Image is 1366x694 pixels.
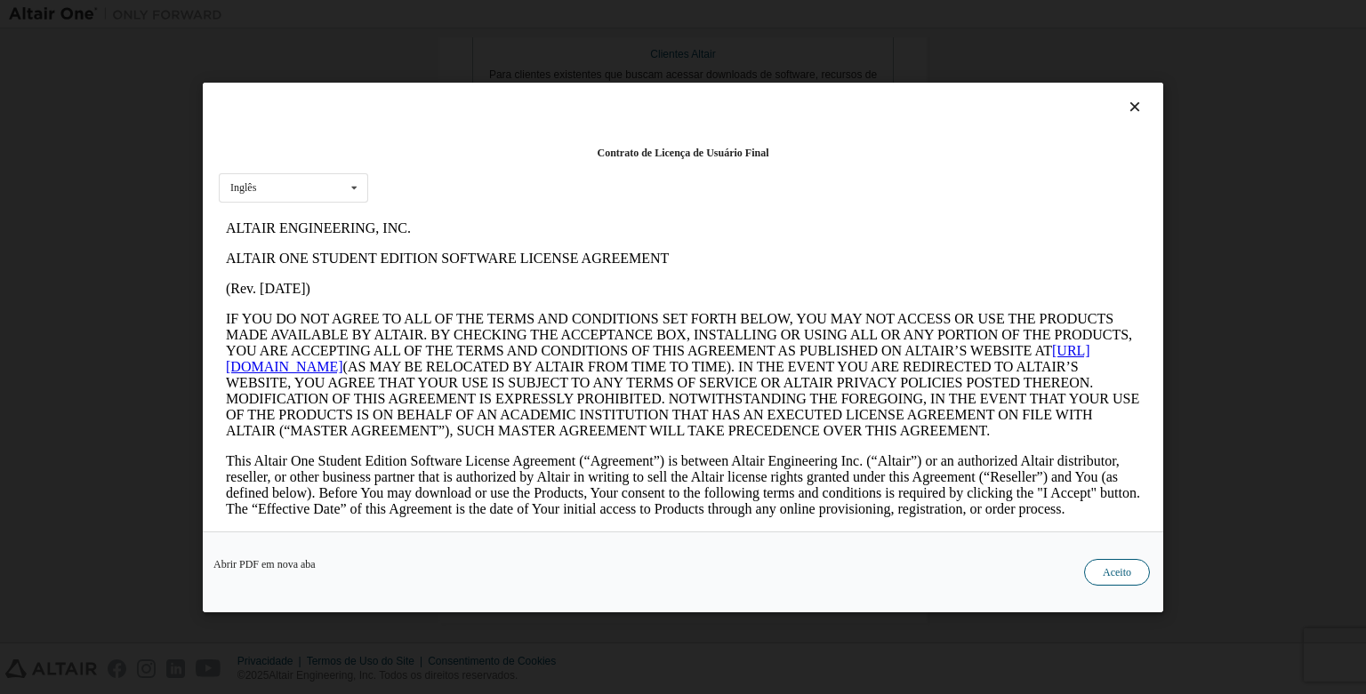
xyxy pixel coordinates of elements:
[213,557,316,570] font: Abrir PDF em nova aba
[7,68,921,84] p: (Rev. [DATE])
[7,7,921,23] p: ALTAIR ENGINEERING, INC.
[7,130,872,161] a: [URL][DOMAIN_NAME]
[7,240,921,304] p: This Altair One Student Edition Software License Agreement (“Agreement”) is between Altair Engine...
[7,37,921,53] p: ALTAIR ONE STUDENT EDITION SOFTWARE LICENSE AGREEMENT
[1084,558,1150,585] button: Aceito
[7,98,921,226] p: IF YOU DO NOT AGREE TO ALL OF THE TERMS AND CONDITIONS SET FORTH BELOW, YOU MAY NOT ACCESS OR USE...
[1103,565,1131,578] font: Aceito
[598,147,769,159] font: Contrato de Licença de Usuário Final
[213,558,316,569] a: Abrir PDF em nova aba
[230,181,256,194] font: Inglês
